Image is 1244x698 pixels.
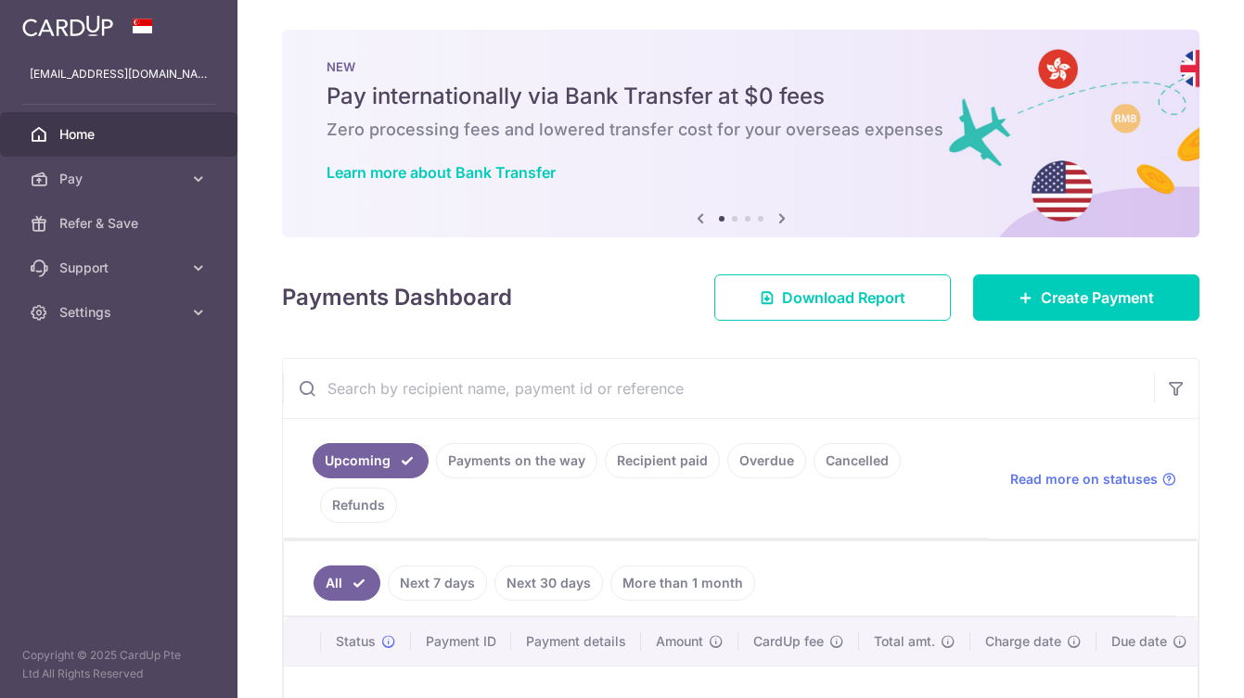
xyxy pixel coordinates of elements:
h4: Payments Dashboard [282,281,512,314]
a: All [314,565,380,601]
a: Recipient paid [605,443,720,478]
span: Due date [1111,632,1167,651]
span: CardUp fee [753,632,824,651]
span: Home [59,125,182,144]
p: NEW [327,59,1155,74]
a: Next 30 days [494,565,603,601]
span: Refer & Save [59,214,182,233]
span: Status [336,632,376,651]
a: Download Report [714,274,951,321]
p: [EMAIL_ADDRESS][DOMAIN_NAME] [30,65,208,83]
a: Read more on statuses [1010,470,1176,489]
input: Search by recipient name, payment id or reference [283,359,1154,418]
a: Payments on the way [436,443,597,478]
span: Amount [656,632,703,651]
a: Next 7 days [388,565,487,601]
img: Bank transfer banner [282,30,1199,237]
h6: Zero processing fees and lowered transfer cost for your overseas expenses [327,119,1155,141]
span: Charge date [985,632,1061,651]
a: Learn more about Bank Transfer [327,163,556,182]
img: CardUp [22,15,113,37]
th: Payment details [511,617,641,666]
h5: Pay internationally via Bank Transfer at $0 fees [327,82,1155,111]
a: Cancelled [814,443,901,478]
a: Overdue [727,443,806,478]
span: Read more on statuses [1010,470,1158,489]
span: Support [59,259,182,277]
span: Total amt. [874,632,935,651]
span: Download Report [782,286,905,309]
span: Pay [59,170,182,188]
span: Settings [59,303,182,322]
th: Payment ID [411,617,511,666]
a: Upcoming [313,443,429,478]
a: Create Payment [973,274,1199,321]
a: Refunds [320,488,397,523]
span: Create Payment [1041,286,1154,309]
a: More than 1 month [610,565,755,601]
